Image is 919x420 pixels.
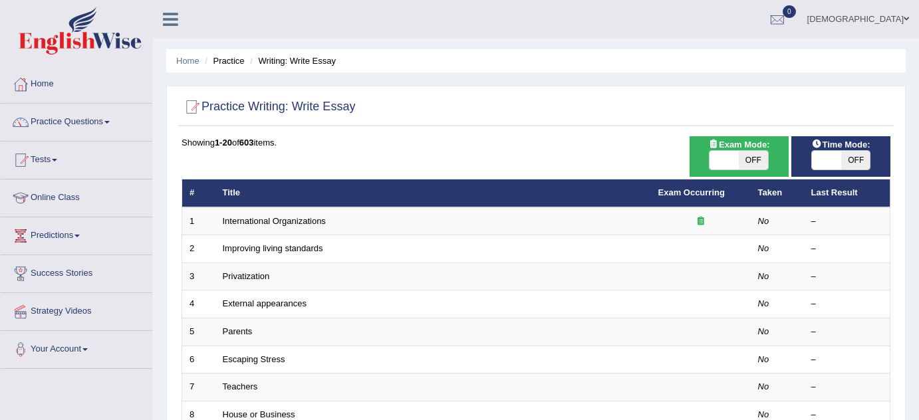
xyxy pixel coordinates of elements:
[182,235,215,263] td: 2
[182,346,215,373] td: 6
[811,298,883,310] div: –
[201,54,244,67] li: Practice
[182,262,215,290] td: 3
[811,381,883,393] div: –
[811,270,883,283] div: –
[182,290,215,318] td: 4
[758,354,769,364] em: No
[239,138,254,148] b: 603
[841,151,870,169] span: OFF
[1,331,152,364] a: Your Account
[811,243,883,255] div: –
[223,243,323,253] a: Improving living standards
[658,215,743,228] div: Exam occurring question
[751,179,804,207] th: Taken
[1,217,152,251] a: Predictions
[758,271,769,281] em: No
[182,136,890,149] div: Showing of items.
[1,142,152,175] a: Tests
[223,326,253,336] a: Parents
[215,138,232,148] b: 1-20
[739,151,768,169] span: OFF
[182,207,215,235] td: 1
[658,187,725,197] a: Exam Occurring
[223,298,307,308] a: External appearances
[811,215,883,228] div: –
[223,354,285,364] a: Escaping Stress
[804,179,890,207] th: Last Result
[182,318,215,346] td: 5
[1,179,152,213] a: Online Class
[182,97,355,117] h2: Practice Writing: Write Essay
[247,54,336,67] li: Writing: Write Essay
[182,373,215,401] td: 7
[703,138,775,152] span: Exam Mode:
[758,326,769,336] em: No
[758,243,769,253] em: No
[758,409,769,419] em: No
[223,409,295,419] a: House or Business
[783,5,796,18] span: 0
[182,179,215,207] th: #
[1,255,152,288] a: Success Stories
[1,104,152,137] a: Practice Questions
[758,381,769,391] em: No
[1,293,152,326] a: Strategy Videos
[758,216,769,226] em: No
[223,216,326,226] a: International Organizations
[215,179,651,207] th: Title
[1,66,152,99] a: Home
[806,138,875,152] span: Time Mode:
[811,326,883,338] div: –
[223,381,258,391] a: Teachers
[223,271,270,281] a: Privatization
[690,136,789,177] div: Show exams occurring in exams
[176,56,199,66] a: Home
[811,354,883,366] div: –
[758,298,769,308] em: No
